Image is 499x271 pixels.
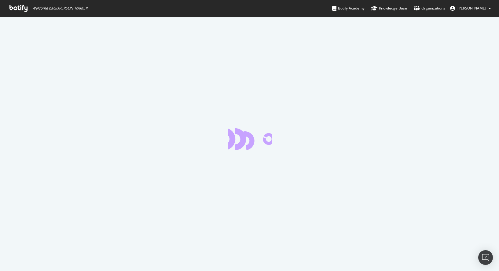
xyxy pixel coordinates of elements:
[32,6,87,11] span: Welcome back, [PERSON_NAME] !
[457,6,486,11] span: Anaïs Leteinturier
[445,3,496,13] button: [PERSON_NAME]
[332,5,365,11] div: Botify Academy
[414,5,445,11] div: Organizations
[371,5,407,11] div: Knowledge Base
[228,128,272,150] div: animation
[478,250,493,265] div: Open Intercom Messenger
